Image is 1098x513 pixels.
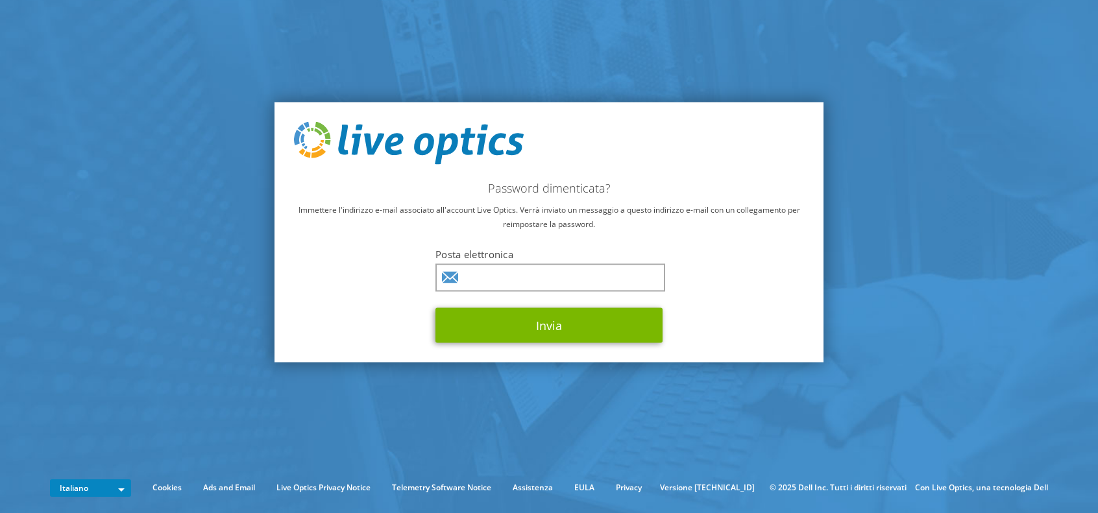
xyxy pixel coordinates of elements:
a: Telemetry Software Notice [382,481,501,495]
h2: Password dimenticata? [294,180,804,195]
a: Live Optics Privacy Notice [267,481,380,495]
a: Cookies [143,481,191,495]
a: Assistenza [503,481,563,495]
a: Ads and Email [193,481,265,495]
a: Privacy [606,481,652,495]
button: Invia [435,307,663,342]
li: © 2025 Dell Inc. Tutti i diritti riservati [763,481,913,495]
a: EULA [565,481,604,495]
li: Con Live Optics, una tecnologia Dell [915,481,1048,495]
img: live_optics_svg.svg [294,122,524,165]
label: Posta elettronica [435,247,663,260]
p: Immettere l'indirizzo e-mail associato all'account Live Optics. Verrà inviato un messaggio a ques... [294,202,804,231]
li: Versione [TECHNICAL_ID] [653,481,761,495]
